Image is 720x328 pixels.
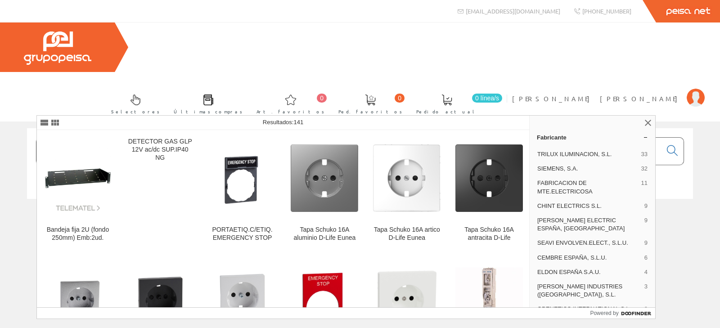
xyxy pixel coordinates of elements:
span: 141 [293,119,303,126]
a: Tapa Schuko 16A antracita D-Life Tapa Schuko 16A antracita D-Life [448,130,530,252]
span: 9 [644,202,648,210]
span: FABRICACION DE MTE.ELECTRICOSA [537,179,638,195]
span: CHINT ELECTRICS S.L. [537,202,641,210]
span: Selectores [111,107,160,116]
img: Tapa Schuko 16A antracita D-Life [455,144,523,212]
span: Ped. favoritos [338,107,402,116]
a: Tapa Schuko 16A artico D-Life Eunea Tapa Schuko 16A artico D-Life Eunea [366,130,448,252]
div: Bandeja fija 2U (fondo 250mm) Emb:2ud. [44,226,112,242]
div: PORTAETIQ.C/ETIQ. EMERGENCY STOP [209,226,276,242]
span: 11 [641,179,648,195]
span: 33 [641,150,648,158]
div: Tapa Schuko 16A aluminio D-Life Eunea [291,226,358,242]
span: 3 [644,305,648,313]
div: © Grupo Peisa [27,210,693,218]
a: Powered by [590,308,655,319]
span: 32 [641,165,648,173]
img: Tapa Schuko 16A aluminio D-Life Eunea [291,144,358,212]
span: Resultados: [263,119,303,126]
span: 9 [644,239,648,247]
img: Grupo Peisa [24,31,91,65]
span: 4 [644,268,648,276]
span: CEMBRE ESPAÑA, S.L.U. [537,254,641,262]
a: Bandeja fija 2U (fondo 250mm) Emb:2ud. Bandeja fija 2U (fondo 250mm) Emb:2ud. [37,130,119,252]
a: Últimas compras [165,87,247,120]
img: Bandeja fija 2U (fondo 250mm) Emb:2ud. [44,144,112,212]
a: Selectores [102,87,164,120]
div: Tapa Schuko 16A antracita D-Life [455,226,523,242]
img: PORTAETIQ.C/ETIQ. EMERGENCY STOP [209,144,276,212]
span: [PERSON_NAME] INDUSTRIES ([GEOGRAPHIC_DATA]), S.L. [537,283,641,299]
span: 0 [395,94,405,103]
span: [EMAIL_ADDRESS][DOMAIN_NAME] [466,7,560,15]
span: SIEMENS, S.A. [537,165,638,173]
span: TRILUX ILUMINACION, S.L. [537,150,638,158]
a: 0 línea/s Pedido actual [407,87,504,120]
span: 0 línea/s [472,94,502,103]
div: DETECTOR GAS GLP 12V ac/dc SUP.IP40 NG [126,138,194,162]
div: Tapa Schuko 16A artico D-Life Eunea [373,226,441,242]
span: 6 [644,254,648,262]
span: SEAVI ENVOLVEN.ELECT., S.L.U. [537,239,641,247]
span: [PERSON_NAME] ELECTRIC ESPAÑA, [GEOGRAPHIC_DATA] [537,216,641,233]
span: ELDON ESPAÑA S.A.U. [537,268,641,276]
span: 9 [644,216,648,233]
span: [PERSON_NAME] [PERSON_NAME] [512,94,682,103]
a: Tapa Schuko 16A aluminio D-Life Eunea Tapa Schuko 16A aluminio D-Life Eunea [283,130,365,252]
a: PORTAETIQ.C/ETIQ. EMERGENCY STOP PORTAETIQ.C/ETIQ. EMERGENCY STOP [202,130,283,252]
a: DETECTOR GAS GLP 12V ac/dc SUP.IP40 NG [119,130,201,252]
img: Tapa Schuko 16A artico D-Life Eunea [373,144,441,212]
a: Fabricante [530,130,655,144]
span: [PHONE_NUMBER] [582,7,631,15]
span: Pedido actual [416,107,477,116]
span: Powered by [590,309,618,317]
span: Art. favoritos [256,107,324,116]
span: 3 [644,283,648,299]
span: Últimas compras [174,107,243,116]
span: OPENETICS INTERNATIONAL S.L. [537,305,641,313]
a: [PERSON_NAME] [PERSON_NAME] [512,87,705,95]
span: 0 [317,94,327,103]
